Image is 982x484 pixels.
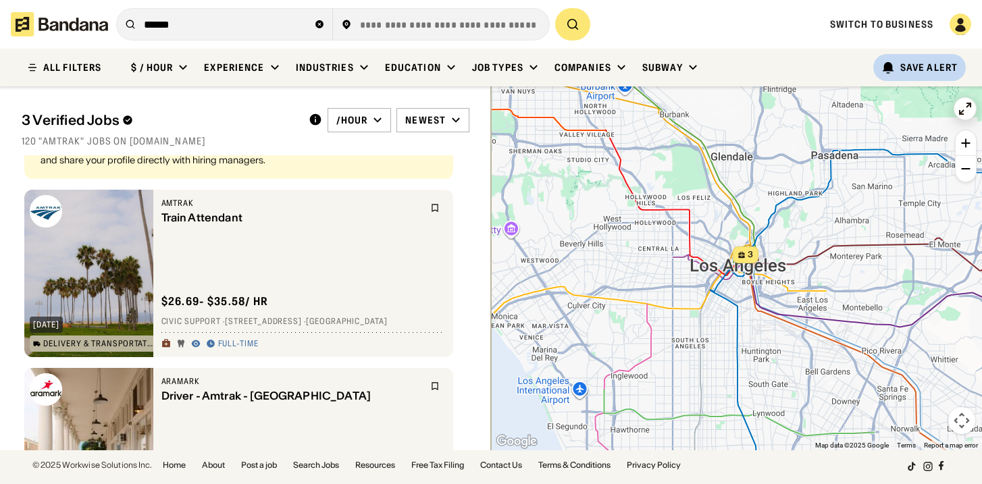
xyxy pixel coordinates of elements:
[32,461,152,469] div: © 2025 Workwise Solutions Inc.
[131,61,173,74] div: $ / hour
[161,211,423,224] div: Train Attendant
[830,18,933,30] a: Switch to Business
[204,61,264,74] div: Experience
[897,441,916,449] a: Terms (opens in new tab)
[642,61,683,74] div: Subway
[385,61,441,74] div: Education
[336,114,368,126] div: /hour
[161,317,446,327] div: Civic Support · [STREET_ADDRESS] · [GEOGRAPHIC_DATA]
[43,340,155,348] div: Delivery & Transportation
[554,61,611,74] div: Companies
[161,198,423,209] div: Amtrak
[538,461,611,469] a: Terms & Conditions
[11,12,108,36] img: Bandana logotype
[924,441,978,449] a: Report a map error
[22,135,469,147] div: 120 "Amtrak" jobs on [DOMAIN_NAME]
[627,461,681,469] a: Privacy Policy
[163,461,186,469] a: Home
[22,112,298,128] div: 3 Verified Jobs
[411,461,464,469] a: Free Tax Filing
[161,294,269,308] div: $ 26.69 - $35.58 / hr
[815,441,889,449] span: Map data ©2025 Google
[494,433,539,450] img: Google
[43,63,101,72] div: ALL FILTERS
[218,339,259,350] div: Full-time
[241,461,277,469] a: Post a job
[472,61,523,74] div: Job Types
[355,461,395,469] a: Resources
[948,407,975,434] button: Map camera controls
[748,249,753,261] span: 3
[296,61,354,74] div: Industries
[900,61,958,74] div: Save Alert
[494,433,539,450] a: Open this area in Google Maps (opens a new window)
[480,461,522,469] a: Contact Us
[161,389,423,402] div: Driver - Amtrak - [GEOGRAPHIC_DATA]
[30,373,62,406] img: Aramark logo
[30,195,62,227] img: Amtrak logo
[202,461,225,469] a: About
[33,321,59,329] div: [DATE]
[22,155,469,450] div: grid
[405,114,446,126] div: Newest
[293,461,339,469] a: Search Jobs
[161,376,423,387] div: Aramark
